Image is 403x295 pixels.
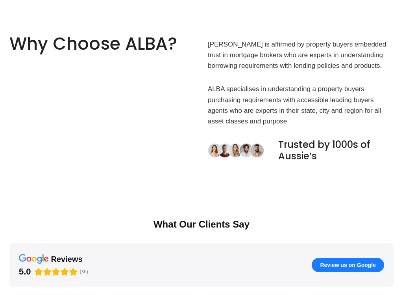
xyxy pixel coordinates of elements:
[19,266,31,277] div: 5.0
[312,258,384,272] button: Review us on Google
[208,84,394,127] p: ALBA specialises in understanding a property buyers purchasing requirements with accessible leadi...
[19,266,78,277] div: Rating: 5.0 out of 5
[9,33,195,54] h2: Why Choose ALBA?
[278,139,394,162] h3: Trusted by 1000s of Aussie’s
[80,269,88,274] span: (36)
[208,39,394,71] p: [PERSON_NAME] is affirmed by property buyers embedded trust in mortgage brokers who are experts i...
[51,254,83,264] div: reviews
[320,261,376,269] span: Review us on Google
[9,63,195,168] iframe: Welcome to ALBA, Australia’s aggregator for buyers agents
[9,218,394,231] div: What Our Clients Say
